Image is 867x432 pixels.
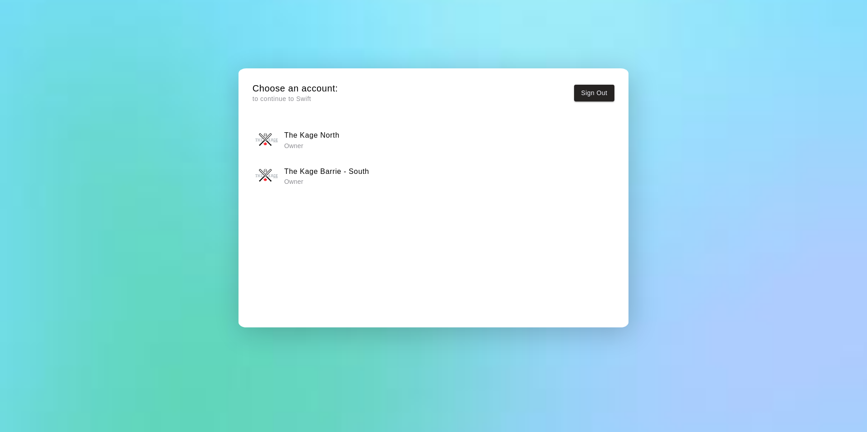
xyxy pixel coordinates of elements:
p: Owner [284,141,340,150]
h6: The Kage Barrie - South [284,166,369,178]
button: The Kage NorthThe Kage North Owner [253,125,614,154]
button: Sign Out [574,85,615,101]
img: The Kage North [255,129,278,151]
h5: Choose an account: [253,82,338,95]
button: The Kage Barrie - SouthThe Kage Barrie - South Owner [253,162,614,190]
p: Owner [284,177,369,186]
img: The Kage Barrie - South [255,164,278,187]
h6: The Kage North [284,130,340,141]
p: to continue to Swift [253,94,338,104]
